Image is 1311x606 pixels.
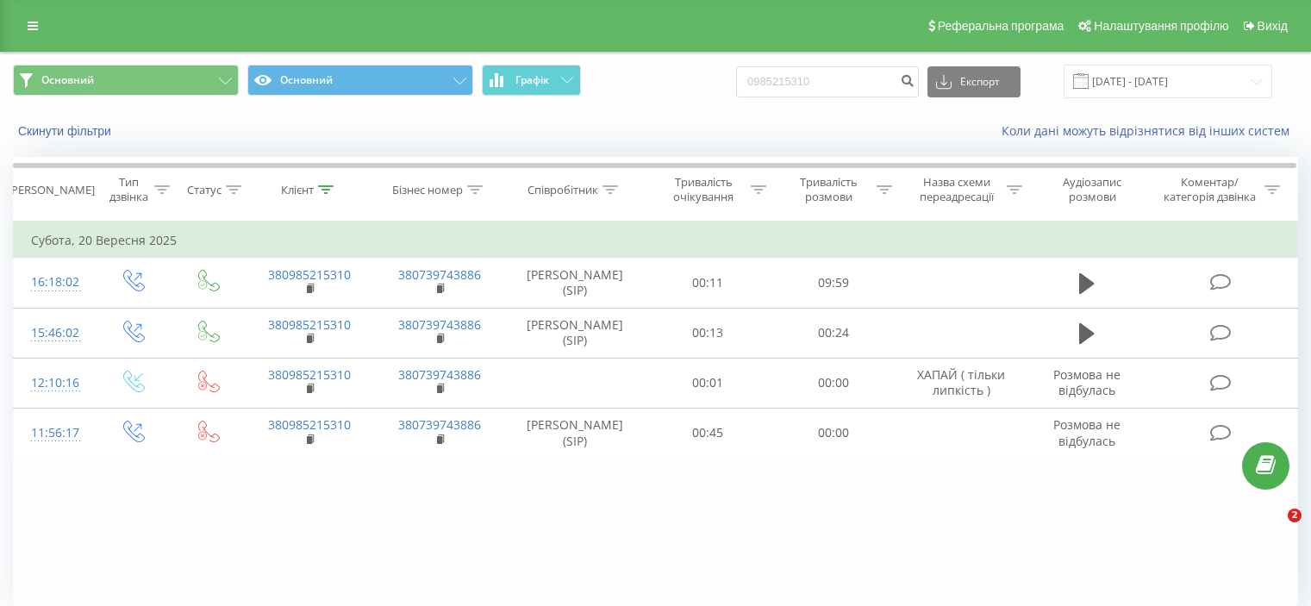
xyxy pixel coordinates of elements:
[398,366,481,383] a: 380739743886
[31,266,77,299] div: 16:18:02
[392,183,463,197] div: Бізнес номер
[1002,122,1298,139] a: Коли дані можуть відрізнятися вiд інших систем
[109,175,149,204] div: Тип дзвінка
[912,175,1002,204] div: Назва схеми переадресації
[13,123,120,139] button: Скинути фільтри
[398,316,481,333] a: 380739743886
[938,19,1064,33] span: Реферальна програма
[646,408,771,458] td: 00:45
[1094,19,1228,33] span: Налаштування профілю
[771,308,896,358] td: 00:24
[14,223,1298,258] td: Субота, 20 Вересня 2025
[896,358,1026,408] td: ХАПАЙ ( тільки липкість )
[187,183,222,197] div: Статус
[1053,416,1121,448] span: Розмова не відбулась
[398,416,481,433] a: 380739743886
[646,308,771,358] td: 00:13
[646,258,771,308] td: 00:11
[268,366,351,383] a: 380985215310
[505,258,646,308] td: [PERSON_NAME] (SIP)
[41,73,94,87] span: Основний
[771,258,896,308] td: 09:59
[8,183,95,197] div: [PERSON_NAME]
[13,65,239,96] button: Основний
[1258,19,1288,33] span: Вихід
[505,308,646,358] td: [PERSON_NAME] (SIP)
[1288,509,1302,522] span: 2
[268,416,351,433] a: 380985215310
[771,408,896,458] td: 00:00
[482,65,581,96] button: Графік
[771,358,896,408] td: 00:00
[268,316,351,333] a: 380985215310
[247,65,473,96] button: Основний
[31,316,77,350] div: 15:46:02
[1053,366,1121,398] span: Розмова не відбулась
[646,358,771,408] td: 00:01
[661,175,747,204] div: Тривалість очікування
[736,66,919,97] input: Пошук за номером
[268,266,351,283] a: 380985215310
[1159,175,1260,204] div: Коментар/категорія дзвінка
[786,175,872,204] div: Тривалість розмови
[1252,509,1294,550] iframe: Intercom live chat
[528,183,598,197] div: Співробітник
[281,183,314,197] div: Клієнт
[31,416,77,450] div: 11:56:17
[927,66,1021,97] button: Експорт
[1042,175,1143,204] div: Аудіозапис розмови
[515,74,549,86] span: Графік
[31,366,77,400] div: 12:10:16
[398,266,481,283] a: 380739743886
[505,408,646,458] td: [PERSON_NAME] (SIP)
